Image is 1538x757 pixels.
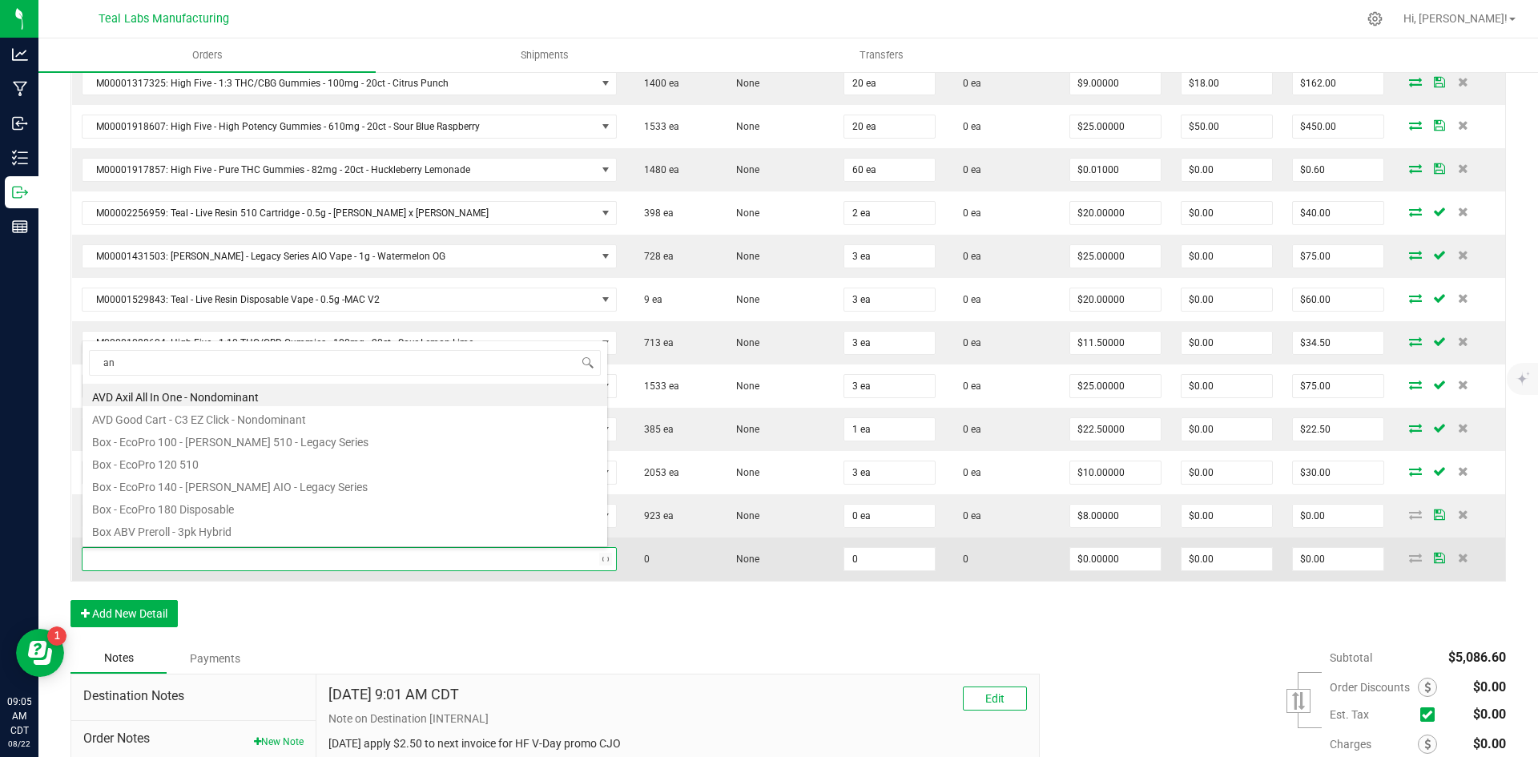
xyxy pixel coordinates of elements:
input: 0 [1182,72,1272,95]
span: Teal Labs Manufacturing [99,12,229,26]
p: 09:05 AM CDT [7,695,31,738]
span: $0.00 [1473,679,1506,695]
button: New Note [254,735,304,749]
input: 0 [844,72,935,95]
span: 9 ea [636,294,662,305]
span: None [728,121,759,132]
span: Save Order Detail [1427,336,1451,346]
input: 0 [1293,72,1383,95]
span: NO DATA FOUND [82,115,617,139]
input: 0 [1293,288,1383,311]
span: M00001917857: High Five - Pure THC Gummies - 82mg - 20ct - Huckleberry Lemonade [83,159,596,181]
input: 0 [1293,505,1383,527]
input: 0 [844,202,935,224]
span: 713 ea [636,337,674,348]
input: 0 [844,115,935,138]
span: 923 ea [636,510,674,521]
span: Delete Order Detail [1451,120,1476,130]
span: None [728,164,759,175]
span: Delete Order Detail [1451,466,1476,476]
span: M00001088604: High Five - 1:10 THC/CBD Gummies - 100mg - 20ct - Sour Lemon Lime [83,332,596,354]
inline-svg: Analytics [12,46,28,62]
input: 0 [1182,418,1272,441]
span: 0 ea [955,251,981,262]
input: 0 [1070,288,1161,311]
inline-svg: Outbound [12,184,28,200]
input: 0 [844,505,935,527]
span: None [728,337,759,348]
span: 1533 ea [636,381,679,392]
input: 0 [1070,375,1161,397]
span: 728 ea [636,251,674,262]
span: Save Order Detail [1427,466,1451,476]
iframe: Resource center unread badge [47,626,66,646]
input: 0 [1070,548,1161,570]
span: NO DATA FOUND [82,288,617,312]
span: None [728,294,759,305]
span: None [728,510,759,521]
inline-svg: Inventory [12,150,28,166]
input: 0 [1293,548,1383,570]
span: Save Order Detail [1427,553,1451,562]
input: 0 [1182,115,1272,138]
input: 0 [844,159,935,181]
span: Order Notes [83,729,304,748]
span: Order Discounts [1330,681,1418,694]
div: Notes [70,643,167,674]
input: 0 [1293,418,1383,441]
input: 0 [1070,159,1161,181]
span: Delete Order Detail [1451,77,1476,87]
span: Delete Order Detail [1451,250,1476,260]
span: Save Order Detail [1427,120,1451,130]
input: 0 [1293,332,1383,354]
a: Orders [38,38,376,72]
p: [DATE] apply $2.50 to next invoice for HF V-Day promo CJO [328,735,1027,752]
span: Delete Order Detail [1451,207,1476,216]
input: 0 [1293,115,1383,138]
input: 0 [1182,288,1272,311]
span: 385 ea [636,424,674,435]
span: Destination Notes [83,687,304,706]
input: 0 [844,245,935,268]
span: M00001529843: Teal - Live Resin Disposable Vape - 0.5g -MAC V2 [83,288,596,311]
span: 0 ea [955,424,981,435]
span: NO DATA FOUND [82,158,617,182]
input: 0 [1070,418,1161,441]
span: M00001431503: [PERSON_NAME] - Legacy Series AIO Vape - 1g - Watermelon OG [83,245,596,268]
span: NO DATA FOUND [82,201,617,225]
span: None [728,207,759,219]
input: 0 [1293,202,1383,224]
span: Orders [171,48,244,62]
span: 0 ea [955,381,981,392]
span: None [728,467,759,478]
a: Shipments [376,38,713,72]
span: None [728,554,759,565]
span: None [728,78,759,89]
span: None [728,251,759,262]
span: Delete Order Detail [1451,423,1476,433]
span: Est. Tax [1330,708,1414,721]
span: M00001317325: High Five - 1:3 THC/CBG Gummies - 100mg - 20ct - Citrus Punch [83,72,596,95]
span: NO DATA FOUND [82,71,617,95]
iframe: Resource center [16,629,64,677]
input: 0 [1070,202,1161,224]
input: 0 [1293,245,1383,268]
span: Save Order Detail [1427,380,1451,389]
input: 0 [844,375,935,397]
span: Delete Order Detail [1451,293,1476,303]
span: 0 ea [955,78,981,89]
span: 0 ea [955,467,981,478]
span: Save Order Detail [1427,77,1451,87]
span: Subtotal [1330,651,1372,664]
a: Transfers [713,38,1050,72]
input: 0 [1182,375,1272,397]
input: 0 [844,332,935,354]
inline-svg: Inbound [12,115,28,131]
inline-svg: Manufacturing [12,81,28,97]
input: 0 [844,461,935,484]
p: 08/22 [7,738,31,750]
span: Shipments [499,48,590,62]
div: Payments [167,644,263,673]
span: Save Order Detail [1427,509,1451,519]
